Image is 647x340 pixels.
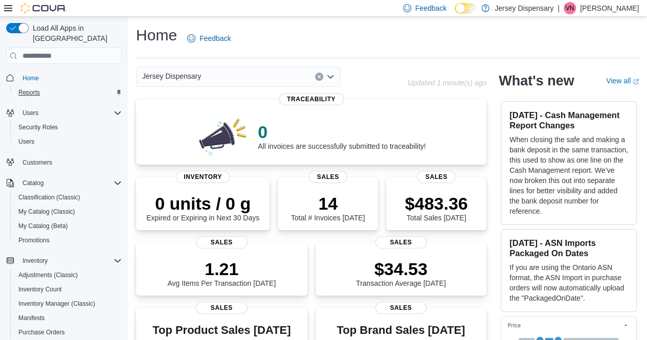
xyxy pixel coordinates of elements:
input: Dark Mode [455,3,476,14]
span: My Catalog (Beta) [18,222,68,230]
div: Vinny Nguyen [564,2,576,14]
span: Feedback [415,3,447,13]
span: Inventory Count [14,283,122,296]
h2: What's new [499,73,574,89]
p: $34.53 [356,259,446,279]
a: Manifests [14,312,49,324]
p: 1.21 [167,259,276,279]
span: Adjustments (Classic) [18,271,78,279]
span: Users [18,138,34,146]
a: Adjustments (Classic) [14,269,82,281]
span: Promotions [14,234,122,246]
button: Open list of options [326,73,334,81]
button: Catalog [2,176,126,190]
button: Users [10,134,126,149]
a: Inventory Manager (Classic) [14,298,99,310]
span: Users [14,135,122,148]
span: Sales [375,236,427,248]
div: Total Sales [DATE] [405,193,468,222]
button: Security Roles [10,120,126,134]
a: Security Roles [14,121,62,133]
span: Jersey Dispensary [142,70,201,82]
a: Home [18,72,43,84]
div: Total # Invoices [DATE] [291,193,365,222]
span: VN [566,2,574,14]
span: Sales [375,302,427,314]
span: Inventory Manager (Classic) [18,300,95,308]
span: Reports [18,88,40,97]
p: $483.36 [405,193,468,214]
button: Manifests [10,311,126,325]
a: Customers [18,156,56,169]
a: Users [14,135,38,148]
span: Manifests [14,312,122,324]
p: | [557,2,560,14]
button: Reports [10,85,126,100]
span: Promotions [18,236,50,244]
h3: Top Product Sales [DATE] [144,324,299,336]
span: Users [18,107,122,119]
button: Purchase Orders [10,325,126,339]
span: Customers [18,156,122,169]
span: Customers [23,158,52,167]
span: Manifests [18,314,44,322]
button: Users [18,107,42,119]
div: All invoices are successfully submitted to traceability! [258,122,426,150]
span: Inventory Count [18,285,62,293]
h1: Home [136,25,177,46]
div: Avg Items Per Transaction [DATE] [167,259,276,287]
a: Purchase Orders [14,326,69,338]
span: Purchase Orders [14,326,122,338]
button: My Catalog (Classic) [10,205,126,219]
span: Sales [196,236,247,248]
a: Promotions [14,234,54,246]
span: Inventory Manager (Classic) [14,298,122,310]
p: 0 units / 0 g [146,193,259,214]
a: Reports [14,86,44,99]
span: Classification (Classic) [18,193,80,201]
p: When closing the safe and making a bank deposit in the same transaction, this used to show as one... [509,134,628,216]
div: Expired or Expiring in Next 30 Days [146,193,259,222]
span: Home [23,74,39,82]
p: Jersey Dispensary [495,2,553,14]
span: My Catalog (Classic) [14,206,122,218]
span: Security Roles [18,123,58,131]
a: My Catalog (Classic) [14,206,79,218]
button: Inventory Manager (Classic) [10,297,126,311]
p: Updated 1 minute(s) ago [408,79,486,87]
button: Inventory [18,255,52,267]
button: Adjustments (Classic) [10,268,126,282]
p: [PERSON_NAME] [580,2,639,14]
p: 0 [258,122,426,142]
svg: External link [633,79,639,85]
span: Load All Apps in [GEOGRAPHIC_DATA] [29,23,122,43]
button: Catalog [18,177,48,189]
button: Classification (Classic) [10,190,126,205]
span: Home [18,71,122,84]
span: Adjustments (Classic) [14,269,122,281]
a: Inventory Count [14,283,66,296]
a: View allExternal link [606,77,639,85]
span: Sales [196,302,247,314]
img: Cova [20,3,66,13]
span: Security Roles [14,121,122,133]
span: Classification (Classic) [14,191,122,203]
span: Feedback [199,33,231,43]
span: Sales [309,171,347,183]
span: Reports [14,86,122,99]
button: Promotions [10,233,126,247]
span: Inventory [23,257,48,265]
a: Classification (Classic) [14,191,84,203]
span: Inventory [18,255,122,267]
span: Catalog [18,177,122,189]
button: Users [2,106,126,120]
span: Purchase Orders [18,328,65,336]
h3: [DATE] - Cash Management Report Changes [509,110,628,130]
span: Sales [417,171,456,183]
button: Customers [2,155,126,170]
span: My Catalog (Classic) [18,208,75,216]
p: 14 [291,193,365,214]
span: Inventory [175,171,230,183]
img: 0 [196,116,250,156]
